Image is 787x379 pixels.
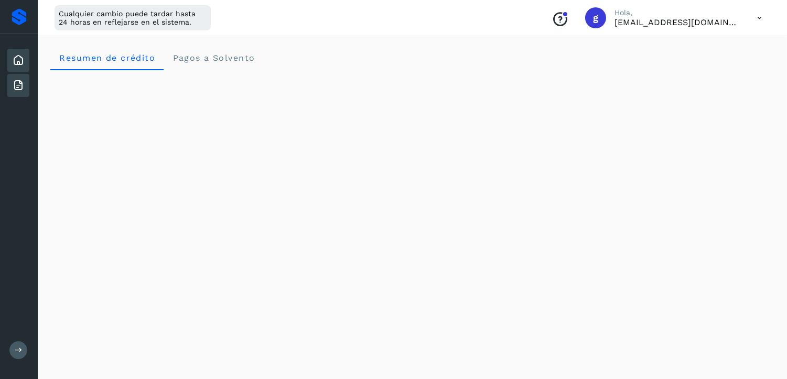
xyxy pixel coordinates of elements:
div: Cualquier cambio puede tardar hasta 24 horas en reflejarse en el sistema. [55,5,211,30]
p: Hola, [614,8,740,17]
span: Resumen de crédito [59,53,155,63]
p: gdl_silver@hotmail.com [614,17,740,27]
div: Inicio [7,49,29,72]
span: Pagos a Solvento [172,53,255,63]
div: Facturas [7,74,29,97]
